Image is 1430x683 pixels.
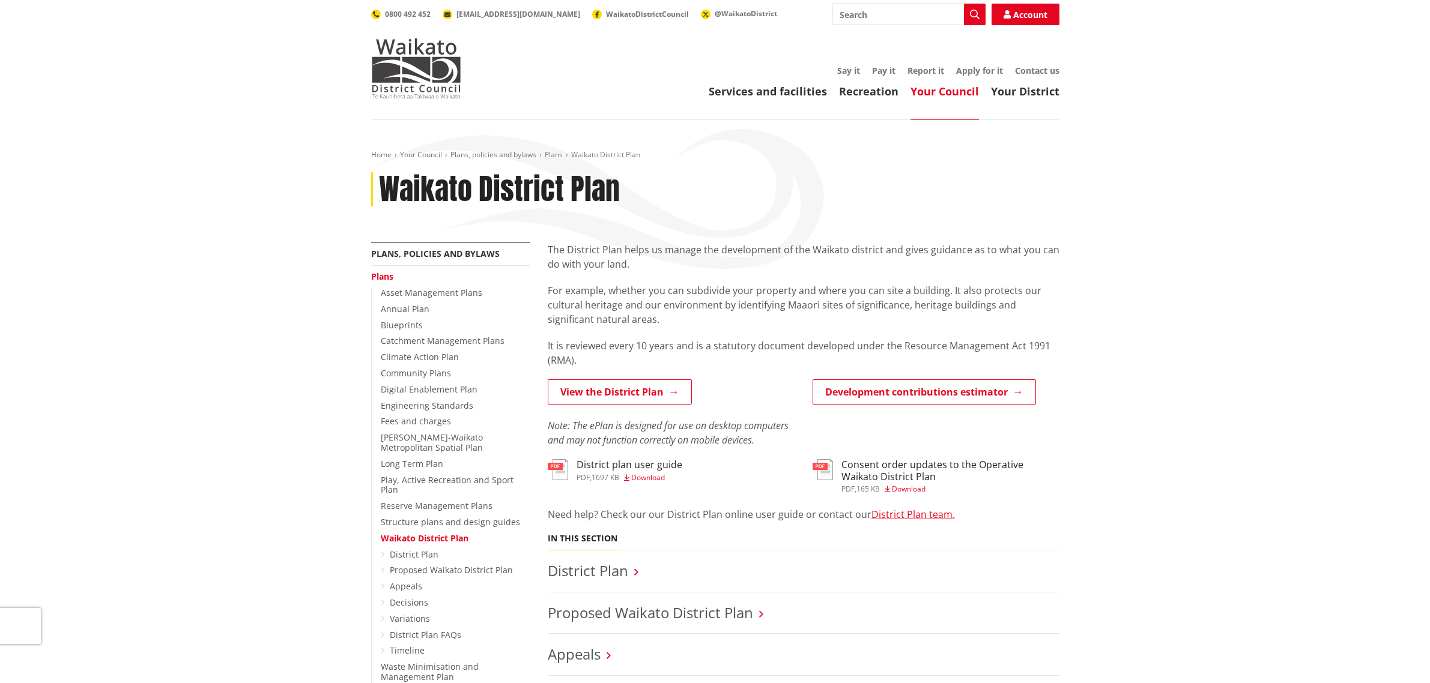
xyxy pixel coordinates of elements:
nav: breadcrumb [371,150,1059,160]
h3: District plan user guide [577,459,682,471]
span: [EMAIL_ADDRESS][DOMAIN_NAME] [456,9,580,19]
span: Waikato District Plan [571,149,640,160]
em: Note: The ePlan is designed for use on desktop computers and may not function correctly on mobile... [548,419,789,447]
span: @WaikatoDistrict [715,8,777,19]
a: Variations [390,613,430,624]
img: document-pdf.svg [813,459,833,480]
a: View the District Plan [548,379,692,405]
a: Appeals [390,580,422,592]
a: Blueprints [381,319,423,331]
a: WaikatoDistrictCouncil [592,9,689,19]
a: District Plan FAQs [390,629,461,640]
a: District Plan [390,549,438,560]
div: , [841,486,1059,493]
span: WaikatoDistrictCouncil [606,9,689,19]
a: Contact us [1015,65,1059,76]
a: Waste Minimisation and Management Plan [381,661,479,682]
div: , [577,474,682,481]
a: District Plan team. [871,508,955,521]
a: Apply for it [956,65,1003,76]
a: Waikato District Plan [381,532,468,544]
a: Recreation [839,84,898,98]
a: Proposed Waikato District Plan [548,603,753,622]
a: Say it [837,65,860,76]
a: Reserve Management Plans [381,500,492,511]
a: Play, Active Recreation and Sport Plan [381,474,514,496]
p: Need help? Check our our District Plan online user guide or contact our [548,507,1059,522]
span: Download [892,484,926,494]
a: Consent order updates to the Operative Waikato District Plan pdf,165 KB Download [813,459,1059,492]
a: Timeline [390,645,425,656]
p: It is reviewed every 10 years and is a statutory document developed under the Resource Management... [548,338,1059,367]
a: Plans, policies and bylaws [371,248,500,259]
a: [PERSON_NAME]-Waikato Metropolitan Spatial Plan [381,432,483,453]
a: Long Term Plan [381,458,443,469]
a: Proposed Waikato District Plan [390,564,513,576]
a: Account [992,4,1059,25]
a: Your Council [400,149,442,160]
a: Plans, policies and bylaws [450,149,536,160]
a: @WaikatoDistrict [701,8,777,19]
span: pdf [577,472,590,483]
span: 0800 492 452 [385,9,431,19]
a: 0800 492 452 [371,9,431,19]
a: Decisions [390,597,428,608]
img: Waikato District Council - Te Kaunihera aa Takiwaa o Waikato [371,38,461,98]
a: Fees and charges [381,415,451,427]
a: Report it [907,65,944,76]
span: 1697 KB [592,472,619,483]
a: Plans [371,271,393,282]
a: District Plan [548,561,628,580]
a: Digital Enablement Plan [381,384,477,395]
a: Structure plans and design guides [381,516,520,528]
a: Climate Action Plan [381,351,459,363]
a: Engineering Standards [381,400,473,411]
input: Search input [832,4,986,25]
h5: In this section [548,534,617,544]
span: Download [631,472,665,483]
a: Catchment Management Plans [381,335,504,346]
h1: Waikato District Plan [379,172,620,207]
a: Appeals [548,644,601,664]
h3: Consent order updates to the Operative Waikato District Plan [841,459,1059,482]
p: The District Plan helps us manage the development of the Waikato district and gives guidance as t... [548,242,1059,271]
a: Services and facilities [709,84,827,98]
a: Pay it [872,65,895,76]
a: Development contributions estimator [813,379,1036,405]
a: Your District [991,84,1059,98]
a: [EMAIL_ADDRESS][DOMAIN_NAME] [443,9,580,19]
a: Annual Plan [381,303,429,314]
a: Plans [545,149,563,160]
a: Home [371,149,392,160]
a: Community Plans [381,367,451,379]
a: Your Council [910,84,979,98]
span: 165 KB [856,484,880,494]
p: For example, whether you can subdivide your property and where you can site a building. It also p... [548,283,1059,326]
a: District plan user guide pdf,1697 KB Download [548,459,682,481]
a: Asset Management Plans [381,287,482,298]
span: pdf [841,484,855,494]
img: document-pdf.svg [548,459,568,480]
